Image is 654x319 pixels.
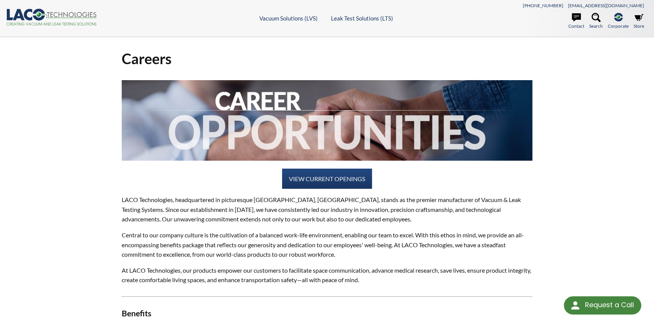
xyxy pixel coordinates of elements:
[564,296,641,314] div: Request a Call
[259,15,318,22] a: Vacuum Solutions (LVS)
[523,3,563,8] a: [PHONE_NUMBER]
[569,299,581,311] img: round button
[634,13,644,30] a: Store
[585,296,634,314] div: Request a Call
[331,15,393,22] a: Leak Test Solutions (LTS)
[122,265,533,285] p: At LACO Technologies, our products empower our customers to facilitate space communication, advan...
[122,230,533,259] p: Central to our company culture is the cultivation of a balanced work-life environment, enabling o...
[282,169,372,189] a: VIEW CURRENT OPENINGS
[122,308,533,319] h3: Benefits
[589,13,603,30] a: Search
[122,195,533,224] p: LACO Technologies, headquartered in picturesque [GEOGRAPHIC_DATA], [GEOGRAPHIC_DATA], stands as t...
[568,3,644,8] a: [EMAIL_ADDRESS][DOMAIN_NAME]
[608,22,629,30] span: Corporate
[122,80,533,161] img: 2024-Career-Opportunities.jpg
[122,49,533,68] h1: Careers
[568,13,584,30] a: Contact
